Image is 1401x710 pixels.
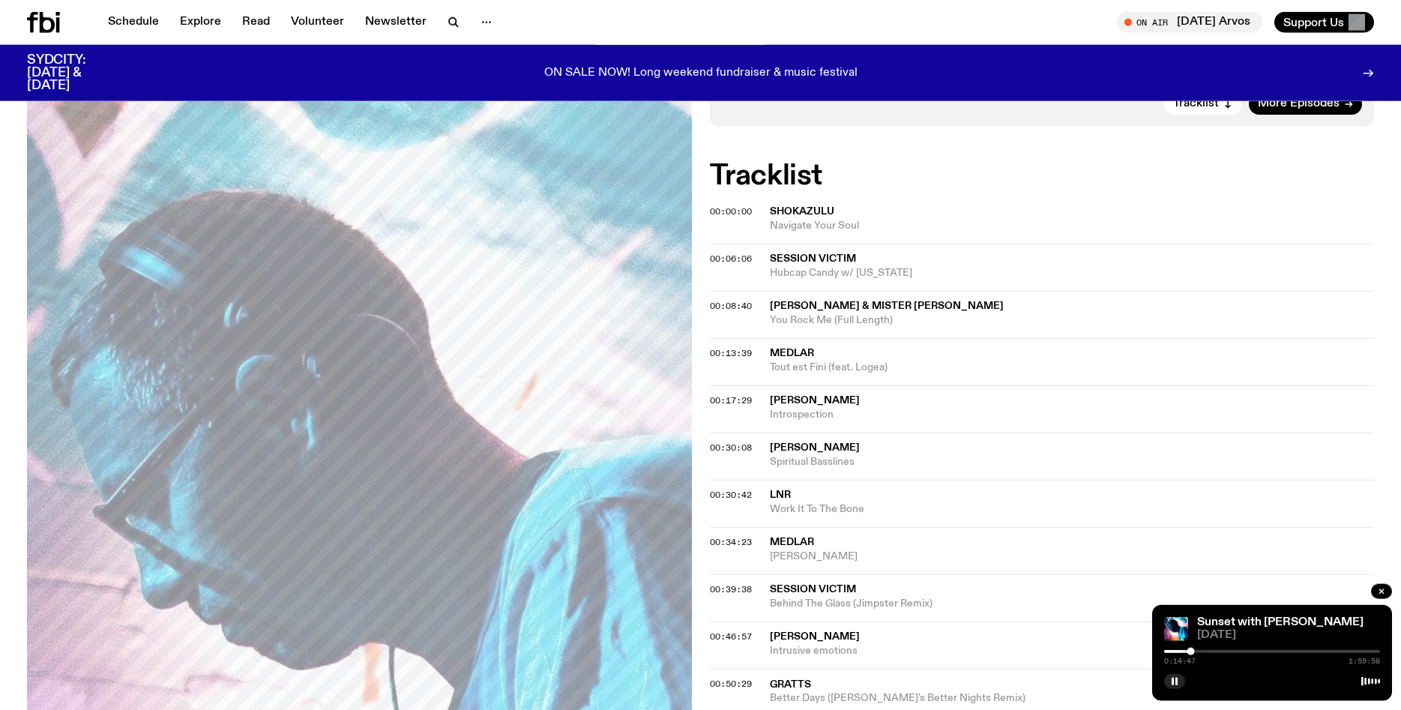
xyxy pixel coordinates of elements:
span: Shokazulu [770,206,834,217]
span: 00:17:29 [710,394,752,406]
span: [PERSON_NAME] [770,550,1375,564]
span: Medlar [770,537,814,547]
span: Medlar [770,348,814,358]
span: Tracklist [1173,98,1219,109]
h3: SYDCITY: [DATE] & [DATE] [27,54,123,92]
span: [PERSON_NAME] & Mister [PERSON_NAME] [770,301,1004,311]
span: Introspection [770,408,1375,422]
span: [PERSON_NAME] [770,442,860,453]
span: [DATE] [1197,630,1380,641]
span: More Episodes [1258,98,1340,109]
span: 00:39:38 [710,583,752,595]
button: 00:30:42 [710,491,752,499]
span: Better Days ([PERSON_NAME]'s Better Nights Remix) [770,691,1244,706]
button: 00:13:39 [710,349,752,358]
a: Explore [171,12,230,33]
span: [PERSON_NAME] [770,395,860,406]
span: 00:30:42 [710,489,752,501]
p: ON SALE NOW! Long weekend fundraiser & music festival [544,67,858,80]
button: 00:08:40 [710,302,752,310]
button: 00:39:38 [710,586,752,594]
a: Read [233,12,279,33]
span: Session Victim [770,253,856,264]
span: 00:50:29 [710,678,752,690]
span: Work It To The Bone [770,502,1375,517]
span: 00:46:57 [710,631,752,643]
button: Tracklist [1164,94,1241,115]
span: 00:13:39 [710,347,752,359]
a: More Episodes [1249,94,1362,115]
button: Support Us [1274,12,1374,33]
span: 00:06:06 [710,253,752,265]
button: 00:34:23 [710,538,752,547]
span: 0:14:47 [1164,658,1196,665]
button: On Air[DATE] Arvos [1117,12,1262,33]
span: [PERSON_NAME] [770,631,860,642]
span: 00:08:40 [710,300,752,312]
span: 1:59:58 [1349,658,1380,665]
span: Hubcap Candy w/ [US_STATE] [770,266,1375,280]
span: Navigate Your Soul [770,219,1375,233]
a: Volunteer [282,12,353,33]
a: Sunset with [PERSON_NAME] [1197,616,1364,628]
a: Schedule [99,12,168,33]
span: Intrusive emotions [770,644,1375,658]
button: 00:00:00 [710,208,752,216]
a: Newsletter [356,12,436,33]
span: 00:34:23 [710,536,752,548]
span: Behind The Glass (Jimpster Remix) [770,597,1375,611]
span: 00:00:00 [710,205,752,217]
span: 00:30:08 [710,442,752,454]
span: Support Us [1283,16,1344,29]
button: 00:46:57 [710,633,752,641]
h2: Tracklist [710,163,1375,190]
span: LNR [770,490,791,500]
button: 00:30:08 [710,444,752,452]
img: Simon Caldwell stands side on, looking downwards. He has headphones on. Behind him is a brightly ... [1164,617,1188,641]
span: You Rock Me (Full Length) [770,313,1375,328]
span: Gratts [770,679,811,690]
span: Tout est Fini (feat. Logea) [770,361,1375,375]
button: 00:06:06 [710,255,752,263]
button: 00:17:29 [710,397,752,405]
button: 00:50:29 [710,680,752,688]
span: Session Victim [770,584,856,595]
span: Spiritual Basslines [770,455,1375,469]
